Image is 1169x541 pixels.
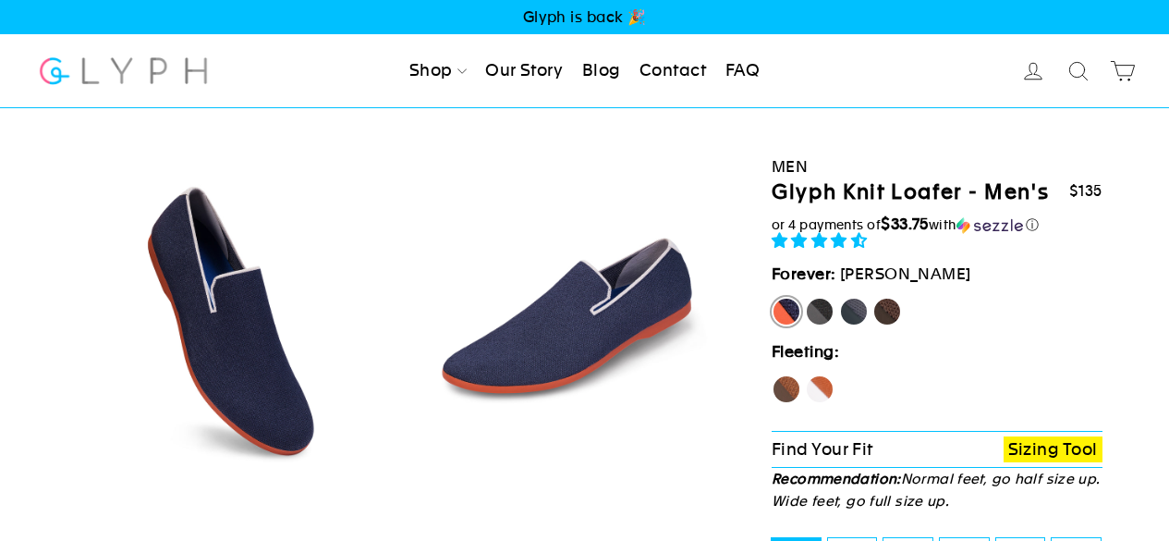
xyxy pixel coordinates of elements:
label: Panther [805,297,834,326]
a: Blog [575,51,628,92]
strong: Fleeting: [772,342,839,361]
label: [PERSON_NAME] [772,297,801,326]
h1: Glyph Knit Loafer - Men's [772,179,1049,206]
div: Men [772,154,1102,179]
img: Marlin [76,163,391,478]
div: or 4 payments of with [772,215,1102,234]
a: Shop [402,51,474,92]
a: Our Story [478,51,570,92]
img: Sezzle [956,217,1023,234]
img: Marlin [407,163,722,478]
span: $135 [1069,182,1102,200]
a: Contact [632,51,713,92]
strong: Recommendation: [772,471,901,486]
p: Normal feet, go half size up. Wide feet, go full size up. [772,468,1102,512]
label: Mustang [872,297,902,326]
ul: Primary [402,51,767,92]
span: Find Your Fit [772,439,873,459]
img: Glyph [37,46,210,95]
a: Sizing Tool [1004,436,1102,463]
label: Fox [805,375,834,404]
span: $33.75 [881,215,929,233]
label: Rhino [839,297,869,326]
label: Hawk [772,375,801,404]
span: [PERSON_NAME] [840,264,971,283]
strong: Forever: [772,264,836,283]
span: 4.73 stars [772,231,871,250]
div: or 4 payments of$33.75withSezzle Click to learn more about Sezzle [772,215,1102,234]
a: FAQ [718,51,767,92]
